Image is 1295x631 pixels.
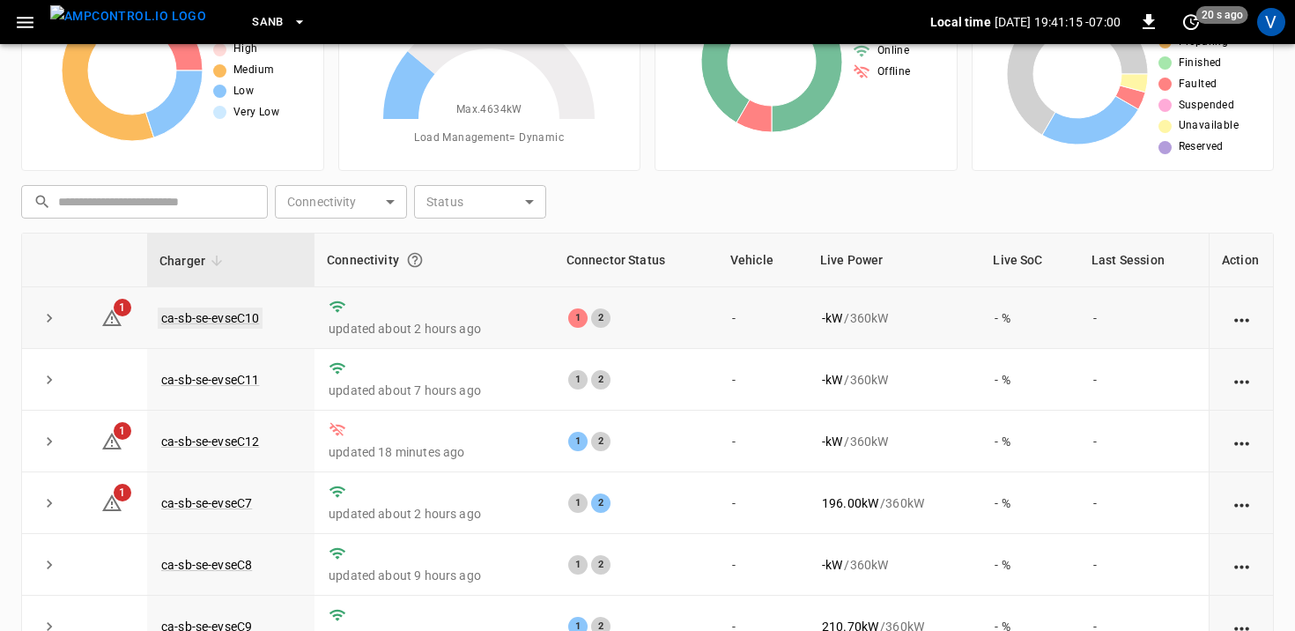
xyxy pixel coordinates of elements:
[591,370,610,390] div: 2
[930,13,991,31] p: Local time
[718,411,808,472] td: -
[568,494,588,513] div: 1
[822,371,842,389] p: - kW
[101,309,122,323] a: 1
[995,13,1121,31] p: [DATE] 19:41:15 -07:00
[1177,8,1205,36] button: set refresh interval
[980,349,1079,411] td: - %
[822,494,966,512] div: / 360 kW
[591,432,610,451] div: 2
[158,308,263,329] a: ca-sb-se-evseC10
[980,234,1079,287] th: Live SoC
[568,308,588,328] div: 1
[980,411,1079,472] td: - %
[1196,6,1248,24] span: 20 s ago
[36,367,63,393] button: expand row
[591,555,610,575] div: 2
[822,309,842,327] p: - kW
[36,552,63,578] button: expand row
[1079,472,1209,534] td: -
[568,555,588,575] div: 1
[233,41,258,58] span: High
[1179,117,1239,135] span: Unavailable
[161,434,259,449] a: ca-sb-se-evseC12
[1179,138,1224,156] span: Reserved
[718,534,808,596] td: -
[822,556,966,574] div: / 360 kW
[822,494,878,512] p: 196.00 kW
[1179,97,1235,115] span: Suspended
[329,505,539,523] p: updated about 2 hours ago
[1209,234,1273,287] th: Action
[36,428,63,455] button: expand row
[808,234,980,287] th: Live Power
[822,433,966,450] div: / 360 kW
[1231,494,1253,512] div: action cell options
[1079,534,1209,596] td: -
[1231,433,1253,450] div: action cell options
[980,472,1079,534] td: - %
[233,104,279,122] span: Very Low
[1231,309,1253,327] div: action cell options
[718,349,808,411] td: -
[233,83,254,100] span: Low
[822,433,842,450] p: - kW
[877,63,911,81] span: Offline
[50,5,206,27] img: ampcontrol.io logo
[329,320,539,338] p: updated about 2 hours ago
[718,472,808,534] td: -
[101,434,122,448] a: 1
[718,234,808,287] th: Vehicle
[159,250,228,271] span: Charger
[245,5,314,40] button: SanB
[414,130,564,147] span: Load Management = Dynamic
[822,556,842,574] p: - kW
[161,496,252,510] a: ca-sb-se-evseC7
[822,309,966,327] div: / 360 kW
[101,495,122,509] a: 1
[399,244,431,276] button: Connection between the charger and our software.
[1079,287,1209,349] td: -
[1179,55,1222,72] span: Finished
[822,371,966,389] div: / 360 kW
[1079,411,1209,472] td: -
[329,382,539,399] p: updated about 7 hours ago
[1231,556,1253,574] div: action cell options
[568,370,588,390] div: 1
[1231,371,1253,389] div: action cell options
[718,287,808,349] td: -
[1079,349,1209,411] td: -
[1079,234,1209,287] th: Last Session
[161,373,259,387] a: ca-sb-se-evseC11
[114,484,131,501] span: 1
[591,308,610,328] div: 2
[36,305,63,331] button: expand row
[114,299,131,316] span: 1
[327,244,541,276] div: Connectivity
[114,422,131,440] span: 1
[980,534,1079,596] td: - %
[554,234,718,287] th: Connector Status
[252,12,284,33] span: SanB
[980,287,1079,349] td: - %
[568,432,588,451] div: 1
[1179,76,1217,93] span: Faulted
[456,101,522,119] span: Max. 4634 kW
[877,42,909,60] span: Online
[329,567,539,584] p: updated about 9 hours ago
[36,490,63,516] button: expand row
[1257,8,1285,36] div: profile-icon
[329,443,539,461] p: updated 18 minutes ago
[591,494,610,513] div: 2
[233,62,274,79] span: Medium
[161,558,252,572] a: ca-sb-se-evseC8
